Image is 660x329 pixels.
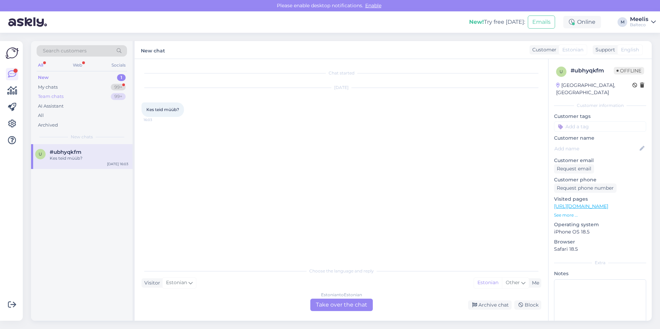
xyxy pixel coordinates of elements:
[37,61,45,70] div: All
[554,221,646,228] p: Operating system
[38,93,64,100] div: Team chats
[554,203,608,209] a: [URL][DOMAIN_NAME]
[107,161,128,167] div: [DATE] 16:03
[71,134,93,140] span: New chats
[310,299,373,311] div: Take over the chat
[554,121,646,132] input: Add a tag
[142,84,541,91] div: [DATE]
[166,279,187,287] span: Estonian
[630,22,648,28] div: Balteco
[474,278,502,288] div: Estonian
[560,69,563,74] span: u
[554,145,638,152] input: Add name
[554,102,646,109] div: Customer information
[630,17,648,22] div: Meelis
[321,292,362,298] div: Estonian to Estonian
[43,47,87,54] span: Search customers
[554,246,646,253] p: Safari 18.5
[50,149,81,155] span: #ubhyqkfm
[529,279,539,287] div: Me
[554,134,646,142] p: Customer name
[146,107,179,112] span: Kes teid müüb?
[554,183,617,193] div: Request phone number
[563,16,601,28] div: Online
[142,70,541,76] div: Chat started
[554,212,646,218] p: See more ...
[528,16,555,29] button: Emails
[38,103,64,110] div: AI Assistant
[554,270,646,277] p: Notes
[614,67,644,74] span: Offline
[469,18,525,26] div: Try free [DATE]:
[621,46,639,53] span: English
[142,268,541,274] div: Choose the language and reply
[554,228,646,236] p: iPhone OS 18.5
[556,82,632,96] div: [GEOGRAPHIC_DATA], [GEOGRAPHIC_DATA]
[110,61,127,70] div: Socials
[514,300,541,310] div: Block
[571,67,614,75] div: # ubhyqkfm
[630,17,656,28] a: MeelisBalteco
[554,196,646,203] p: Visited pages
[469,19,484,25] b: New!
[144,117,169,122] span: 16:03
[554,164,594,173] div: Request email
[38,112,44,119] div: All
[554,176,646,183] p: Customer phone
[117,74,126,81] div: 1
[38,84,58,91] div: My chats
[6,47,19,60] img: Askly Logo
[506,279,520,286] span: Other
[111,93,126,100] div: 99+
[111,84,126,91] div: 99+
[530,46,556,53] div: Customer
[71,61,84,70] div: Web
[593,46,615,53] div: Support
[554,260,646,266] div: Extra
[39,151,42,157] span: u
[618,17,627,27] div: M
[562,46,583,53] span: Estonian
[363,2,384,9] span: Enable
[554,157,646,164] p: Customer email
[141,45,165,54] label: New chat
[554,113,646,120] p: Customer tags
[142,279,160,287] div: Visitor
[554,238,646,246] p: Browser
[50,155,128,161] div: Kes teid müüb?
[38,74,49,81] div: New
[468,300,512,310] div: Archive chat
[38,122,58,129] div: Archived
